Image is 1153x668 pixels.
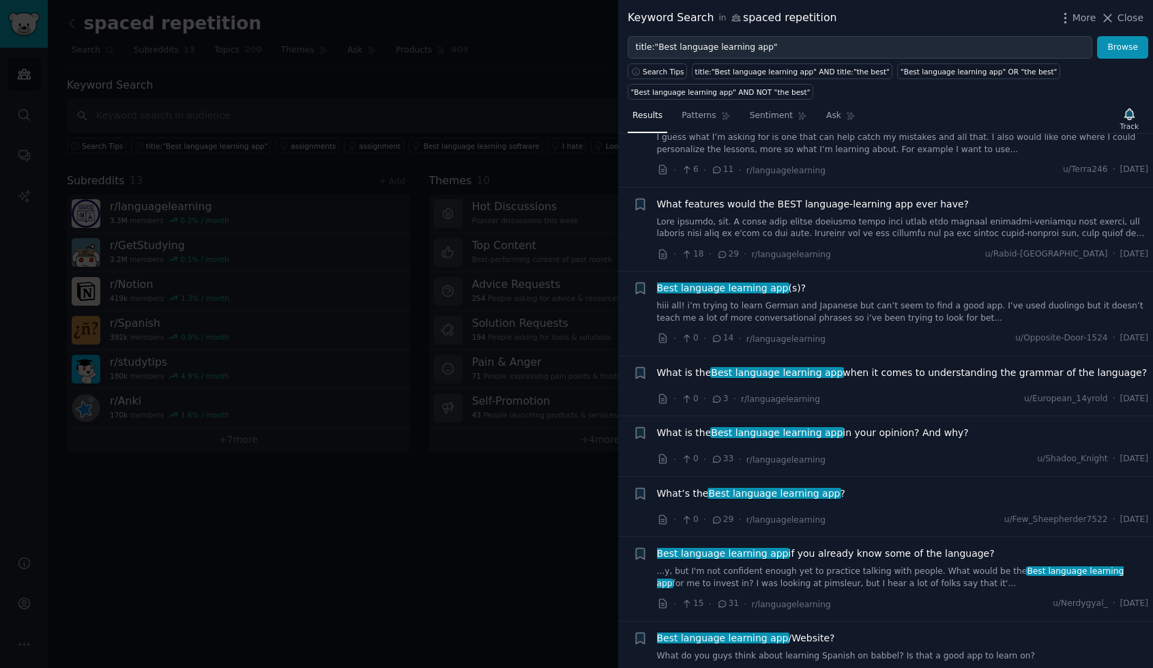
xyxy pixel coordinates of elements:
[656,282,790,293] span: Best language learning app
[746,455,826,465] span: r/languagelearning
[733,392,736,406] span: ·
[628,105,667,133] a: Results
[643,67,684,76] span: Search Tips
[657,631,835,645] span: /Website?
[628,10,837,27] div: Keyword Search spaced repetition
[1113,332,1115,345] span: ·
[707,488,842,499] span: Best language learning app
[1113,598,1115,610] span: ·
[657,426,969,440] a: What is theBest language learning appin your opinion? And why?
[738,332,741,346] span: ·
[1115,104,1143,133] button: Track
[1037,453,1107,465] span: u/Shadoo_Knight
[657,487,845,501] a: What’s theBest language learning app?
[673,452,676,467] span: ·
[628,36,1092,59] input: Try a keyword related to your business
[657,426,969,440] span: What is the in your opinion? And why?
[703,163,706,177] span: ·
[628,63,687,79] button: Search Tips
[657,487,845,501] span: What’s the ?
[746,515,826,525] span: r/languagelearning
[744,247,746,261] span: ·
[1120,332,1148,345] span: [DATE]
[1120,164,1148,176] span: [DATE]
[1120,598,1148,610] span: [DATE]
[673,332,676,346] span: ·
[826,110,841,122] span: Ask
[1113,164,1115,176] span: ·
[718,12,726,25] span: in
[1113,393,1115,405] span: ·
[632,110,662,122] span: Results
[1113,248,1115,261] span: ·
[1120,248,1148,261] span: [DATE]
[681,598,703,610] span: 15
[681,393,698,405] span: 0
[716,248,739,261] span: 29
[1113,453,1115,465] span: ·
[710,427,845,438] span: Best language learning app
[657,566,1124,588] span: Best language learning app
[709,597,712,611] span: ·
[673,597,676,611] span: ·
[703,452,706,467] span: ·
[746,166,826,175] span: r/languagelearning
[1024,393,1108,405] span: u/European_14yrold
[711,393,728,405] span: 3
[656,633,790,643] span: Best language learning app
[1058,11,1096,25] button: More
[711,332,733,345] span: 14
[677,105,735,133] a: Patterns
[657,547,995,561] span: if you already know some of the language?
[1118,11,1143,25] span: Close
[750,110,793,122] span: Sentiment
[657,300,1149,324] a: hiii all! i’m trying to learn German and Japanese but can’t seem to find a good app. I’ve used du...
[703,332,706,346] span: ·
[703,512,706,527] span: ·
[738,512,741,527] span: ·
[1072,11,1096,25] span: More
[1100,11,1143,25] button: Close
[1063,164,1108,176] span: u/Terra246
[1120,393,1148,405] span: [DATE]
[657,281,806,295] span: (s)?
[681,164,698,176] span: 6
[709,247,712,261] span: ·
[657,547,995,561] a: Best language learning appif you already know some of the language?
[741,394,820,404] span: r/languagelearning
[673,163,676,177] span: ·
[738,163,741,177] span: ·
[752,600,831,609] span: r/languagelearning
[681,514,698,526] span: 0
[746,334,826,344] span: r/languagelearning
[657,366,1148,380] span: What is the when it comes to understanding the grammar of the language?
[628,84,813,100] a: "Best language learning app" AND NOT "the best"
[657,197,969,212] a: What features would the BEST language-learning app ever have?
[711,164,733,176] span: 11
[745,105,812,133] a: Sentiment
[657,566,1149,590] a: ...y, but I'm not confident enough yet to practice talking with people. What would be theBest lan...
[673,392,676,406] span: ·
[1120,453,1148,465] span: [DATE]
[901,67,1057,76] div: "Best language learning app" OR "the best"
[692,63,892,79] a: title:"Best language learning app" AND title:"the best"
[716,598,739,610] span: 31
[681,453,698,465] span: 0
[695,67,890,76] div: title:"Best language learning app" AND title:"the best"
[738,452,741,467] span: ·
[657,366,1148,380] a: What is theBest language learning appwhen it comes to understanding the grammar of the language?
[1097,36,1148,59] button: Browse
[985,248,1108,261] span: u/Rabid-[GEOGRAPHIC_DATA]
[656,548,790,559] span: Best language learning app
[1053,598,1108,610] span: u/Nerdygyal_
[681,332,698,345] span: 0
[657,650,1149,663] a: What do you guys think about learning Spanish on babbel? Is that a good app to learn on?
[1120,121,1139,131] div: Track
[631,87,811,97] div: "Best language learning app" AND NOT "the best"
[657,631,835,645] a: Best language learning app/Website?
[752,250,831,259] span: r/languagelearning
[1113,514,1115,526] span: ·
[657,216,1149,240] a: Lore ipsumdo, sit. A conse adip elitse doeiusmo tempo inci utlab etdo magnaal enimadmi-veniamqu n...
[673,512,676,527] span: ·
